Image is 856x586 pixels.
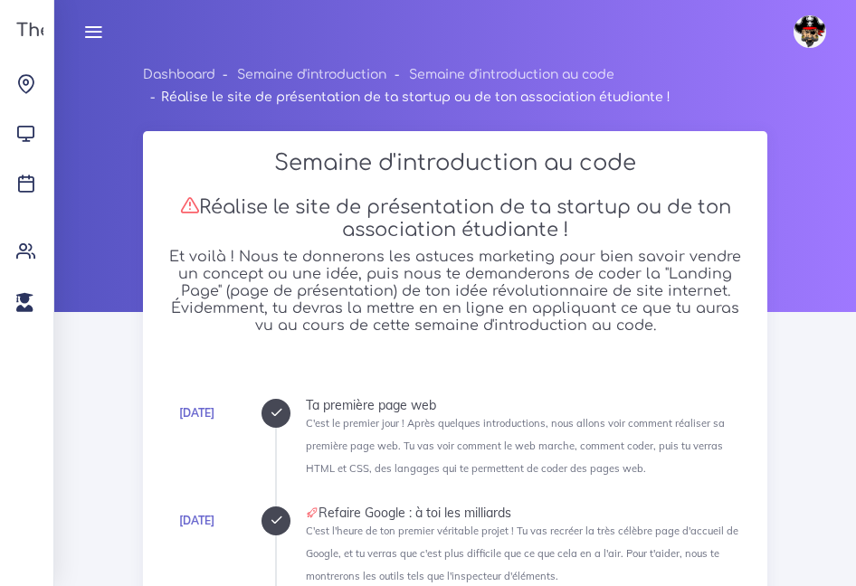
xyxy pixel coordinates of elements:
[306,506,748,519] div: Refaire Google : à toi les milliards
[237,68,386,81] a: Semaine d'introduction
[179,514,214,527] a: [DATE]
[179,406,214,420] a: [DATE]
[306,525,738,582] small: C'est l'heure de ton premier véritable projet ! Tu vas recréer la très célèbre page d'accueil de ...
[306,399,748,411] div: Ta première page web
[162,195,748,242] h3: Réalise le site de présentation de ta startup ou de ton association étudiante !
[785,5,840,58] a: avatar
[306,417,725,475] small: C'est le premier jour ! Après quelques introductions, nous allons voir comment réaliser sa premiè...
[11,21,203,41] h3: The Hacking Project
[143,86,671,109] li: Réalise le site de présentation de ta startup ou de ton association étudiante !
[162,150,748,176] h2: Semaine d'introduction au code
[409,68,614,81] a: Semaine d'introduction au code
[143,68,215,81] a: Dashboard
[162,249,748,336] h5: Et voilà ! Nous te donnerons les astuces marketing pour bien savoir vendre un concept ou une idée...
[794,15,826,48] img: avatar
